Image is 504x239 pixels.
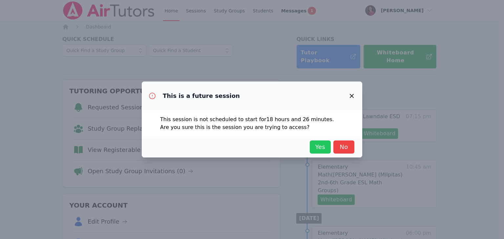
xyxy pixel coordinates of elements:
[333,140,354,154] button: No
[337,142,351,152] span: No
[310,140,331,154] button: Yes
[160,116,344,131] p: This session is not scheduled to start for 18 hours and 26 minutes . Are you sure this is the ses...
[313,142,327,152] span: Yes
[163,92,240,100] h3: This is a future session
